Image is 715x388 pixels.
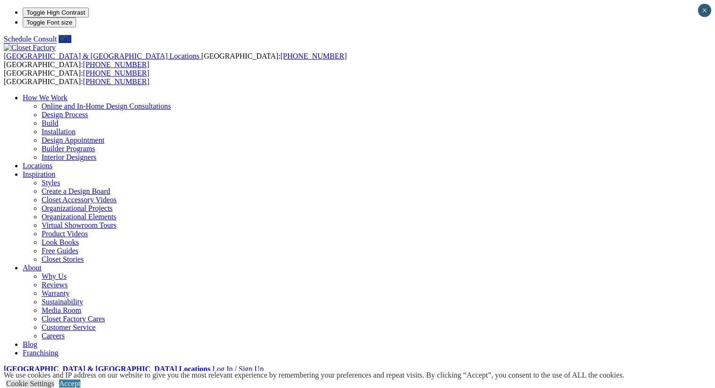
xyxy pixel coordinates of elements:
a: Schedule Consult [4,35,57,43]
a: Media Room [42,306,81,314]
a: [PHONE_NUMBER] [83,78,149,86]
button: Toggle Font size [23,17,76,27]
a: Product Videos [42,230,88,238]
a: Warranty [42,289,69,297]
a: Design Process [42,111,88,119]
button: Toggle High Contrast [23,8,89,17]
a: Look Books [42,238,79,246]
a: Call [59,35,71,43]
span: [GEOGRAPHIC_DATA]: [GEOGRAPHIC_DATA]: [4,52,347,69]
a: How We Work [23,94,68,102]
a: Interior Designers [42,153,96,161]
div: We use cookies and IP address on our website to give you the most relevant experience by remember... [4,371,624,379]
a: Create a Design Board [42,187,110,195]
a: About [23,264,42,272]
a: [PHONE_NUMBER] [280,52,346,60]
a: Design Appointment [42,136,104,144]
a: Organizational Elements [42,213,116,221]
span: [GEOGRAPHIC_DATA] & [GEOGRAPHIC_DATA] Locations [4,52,199,60]
a: Virtual Showroom Tours [42,221,117,229]
a: [GEOGRAPHIC_DATA] & [GEOGRAPHIC_DATA] Locations [4,365,210,373]
a: Sustainability [42,298,83,306]
a: [PHONE_NUMBER] [83,69,149,77]
a: Online and In-Home Design Consultations [42,102,171,110]
a: Organizational Projects [42,204,112,212]
button: Close [698,4,711,17]
a: Cookie Settings [6,379,54,388]
span: Toggle High Contrast [26,9,85,16]
a: Build [42,119,59,127]
a: Locations [23,162,52,170]
a: Builder Programs [42,145,95,153]
a: Why Us [42,272,67,280]
a: Inspiration [23,170,55,178]
a: Closet Stories [42,255,84,263]
a: Franchising [23,349,59,357]
a: Installation [42,128,76,136]
a: Careers [42,332,65,340]
img: Closet Factory [4,43,56,52]
a: Styles [42,179,60,187]
a: [GEOGRAPHIC_DATA] & [GEOGRAPHIC_DATA] Locations [4,52,201,60]
a: Reviews [42,281,68,289]
a: [PHONE_NUMBER] [83,60,149,69]
a: Customer Service [42,323,95,331]
span: [GEOGRAPHIC_DATA]: [GEOGRAPHIC_DATA]: [4,69,149,86]
span: Toggle Font size [26,19,72,26]
a: Free Guides [42,247,78,255]
a: Blog [23,340,37,348]
a: Accept [59,379,80,388]
a: Closet Factory Cares [42,315,105,323]
a: Log In / Sign Up [212,365,263,373]
a: Closet Accessory Videos [42,196,117,204]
